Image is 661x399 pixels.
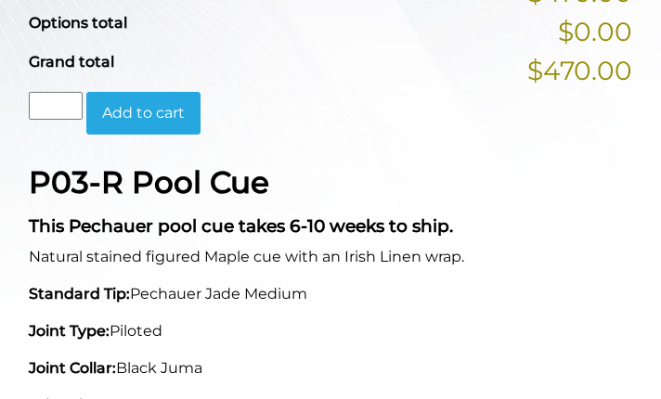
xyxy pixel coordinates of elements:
p: Natural stained figured Maple cue with an Irish Linen wrap. [29,246,632,268]
p: Black Juma [29,357,632,380]
strong: Standard Tip: [29,285,130,302]
strong: This Pechauer pool cue takes 6-10 weeks to ship. [29,215,453,237]
span: Grand total [29,53,114,71]
strong: P03-R Pool Cue [29,163,269,200]
p: Piloted [29,320,632,342]
button: Add to cart [86,92,201,135]
strong: Joint Collar: [29,359,116,377]
strong: Joint Type: [29,322,110,340]
input: Product quantity [29,92,83,120]
span: $0.00 [558,12,632,51]
span: Options total [29,14,127,32]
span: $470.00 [527,51,632,90]
p: Pechauer Jade Medium [29,283,632,305]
